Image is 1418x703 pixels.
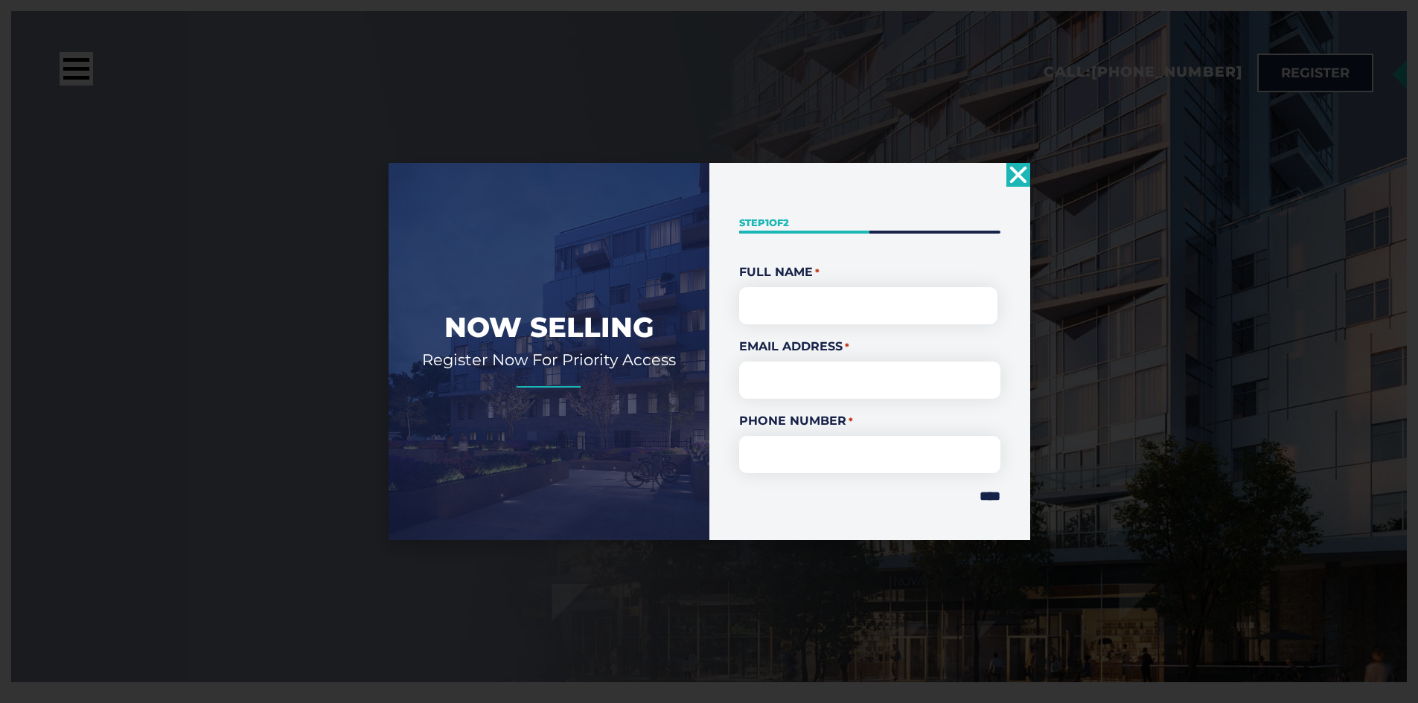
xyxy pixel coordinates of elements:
[1006,163,1030,187] a: Close
[739,263,1000,281] legend: Full Name
[739,216,1000,230] p: Step of
[739,338,1000,356] label: Email Address
[411,309,687,345] h2: Now Selling
[783,216,789,228] span: 2
[411,350,687,370] h2: Register Now For Priority Access
[739,412,1000,430] label: Phone Number
[765,216,769,228] span: 1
